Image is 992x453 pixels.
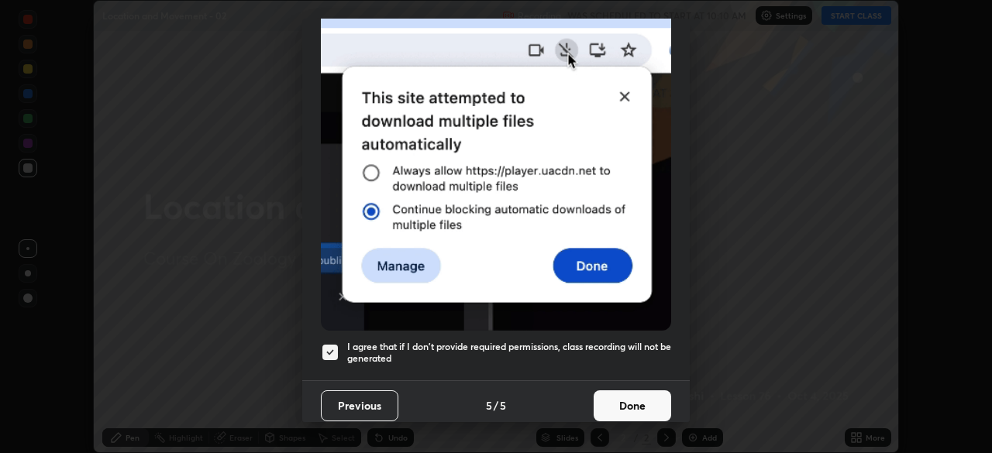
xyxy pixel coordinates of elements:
h4: 5 [500,397,506,414]
h4: 5 [486,397,492,414]
h5: I agree that if I don't provide required permissions, class recording will not be generated [347,341,671,365]
button: Done [594,390,671,421]
h4: / [494,397,498,414]
button: Previous [321,390,398,421]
